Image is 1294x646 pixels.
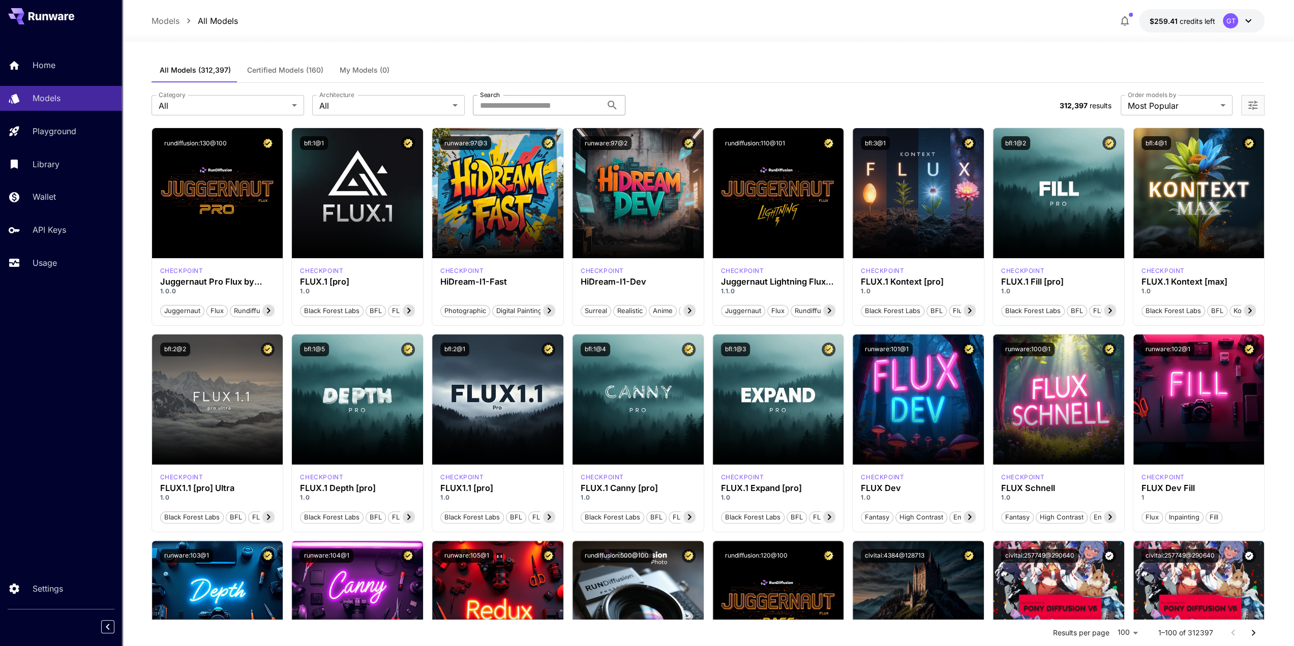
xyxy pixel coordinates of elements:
button: juggernaut [721,304,765,317]
h3: FLUX Schnell [1001,483,1116,493]
p: checkpoint [300,473,343,482]
span: Kontext [1230,306,1261,316]
p: checkpoint [1001,473,1044,482]
div: fluxpro [440,473,484,482]
p: 1.0 [160,493,275,502]
button: bfl:1@3 [721,343,750,356]
button: runware:100@1 [1001,343,1055,356]
iframe: Chat Widget [1243,597,1294,646]
h3: FLUX.1 Canny [pro] [581,483,696,493]
p: 1.0 [300,493,415,502]
a: Models [152,15,179,27]
button: BFL [787,510,807,524]
p: Playground [33,125,76,137]
span: All Models (312,397) [160,66,231,75]
div: fluxpro [721,473,764,482]
p: 1.1.0 [721,287,836,296]
button: Digital Painting [492,304,546,317]
button: Black Forest Labs [300,510,364,524]
button: BFL [226,510,246,524]
button: Black Forest Labs [440,510,504,524]
p: 1 [1141,493,1256,502]
div: GT [1223,13,1238,28]
span: FLUX.1 [pro] [388,306,435,316]
button: High Contrast [895,510,947,524]
h3: FLUX1.1 [pro] [440,483,555,493]
span: Black Forest Labs [441,512,503,522]
button: runware:102@1 [1141,343,1194,356]
button: Collapse sidebar [101,620,114,633]
button: High Contrast [1036,510,1088,524]
button: Black Forest Labs [160,510,224,524]
span: Flux Kontext [949,306,996,316]
p: 1.0 [440,493,555,502]
p: API Keys [33,224,66,236]
button: Certified Model – Vetted for best performance and includes a commercial license. [1102,343,1116,356]
button: Certified Model – Vetted for best performance and includes a commercial license. [401,549,415,563]
span: Realistic [614,306,646,316]
button: bfl:2@1 [440,343,469,356]
span: Black Forest Labs [581,512,644,522]
span: Environment [950,512,997,522]
button: FLUX1.1 [pro] Ultra [248,510,315,524]
span: Surreal [581,306,611,316]
span: BFL [506,512,526,522]
button: BFL [646,510,667,524]
div: fluxpro [581,473,624,482]
div: FLUX.1 Kontext [max] [1141,266,1185,275]
span: High Contrast [1036,512,1087,522]
button: rundiffusion:500@100 [581,549,653,563]
span: My Models (0) [340,66,389,75]
div: FLUX.1 D [721,266,764,275]
span: All [319,100,448,112]
button: rundiffusion:110@101 [721,136,789,150]
div: Juggernaut Lightning Flux by RunDiffusion [721,277,836,287]
p: Library [33,158,59,170]
button: runware:105@1 [440,549,493,563]
button: Environment [1090,510,1137,524]
span: BFL [1067,306,1087,316]
h3: HiDream-I1-Fast [440,277,555,287]
p: checkpoint [581,266,624,275]
button: bfl:1@2 [1001,136,1030,150]
span: Black Forest Labs [1002,306,1064,316]
button: bfl:3@1 [861,136,890,150]
div: fluxpro [300,266,343,275]
button: Certified Model – Vetted for best performance and includes a commercial license. [261,549,275,563]
span: Anime [649,306,676,316]
span: FLUX.1 Depth [pro] [388,512,456,522]
nav: breadcrumb [152,15,238,27]
span: juggernaut [721,306,765,316]
button: BFL [506,510,526,524]
p: checkpoint [300,266,343,275]
button: runware:97@2 [581,136,631,150]
button: rundiffusion:120@100 [721,549,792,563]
span: BFL [366,306,385,316]
span: FLUX.1 Fill [pro] [1090,306,1147,316]
span: Fill [1206,512,1222,522]
button: juggernaut [160,304,204,317]
a: All Models [198,15,238,27]
span: Flux [1142,512,1162,522]
button: Anime [649,304,677,317]
div: fluxpro [300,473,343,482]
button: Certified Model – Vetted for best performance and includes a commercial license. [541,549,555,563]
p: checkpoint [1141,473,1185,482]
p: checkpoint [160,473,203,482]
p: checkpoint [440,266,484,275]
span: BFL [787,512,806,522]
p: 1.0 [861,493,976,502]
button: Certified Model – Vetted for best performance and includes a commercial license. [682,136,696,150]
button: BFL [366,510,386,524]
button: BFL [926,304,947,317]
span: FLUX.1 Canny [pro] [669,512,738,522]
button: Certified Model – Vetted for best performance and includes a commercial license. [962,549,976,563]
div: FLUX.1 D [1141,473,1185,482]
h3: HiDream-I1-Dev [581,277,696,287]
button: FLUX.1 Fill [pro] [1089,304,1147,317]
div: FLUX1.1 [pro] Ultra [160,483,275,493]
